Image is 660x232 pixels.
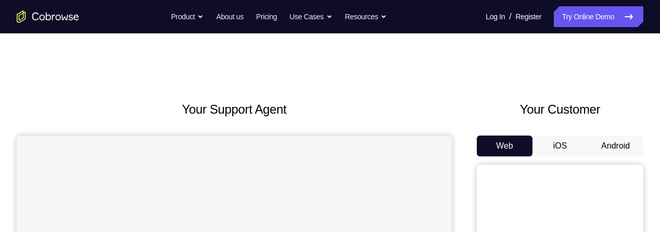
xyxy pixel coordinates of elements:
a: Go to the home page [17,10,79,23]
span: / [509,10,511,23]
button: Resources [345,6,387,27]
button: Use Cases [289,6,332,27]
a: Pricing [256,6,277,27]
button: Product [171,6,204,27]
a: Log In [486,6,505,27]
a: About us [216,6,243,27]
h2: Your Customer [477,100,643,119]
h2: Your Support Agent [17,100,452,119]
button: Android [588,136,643,156]
button: Web [477,136,532,156]
button: iOS [532,136,588,156]
a: Try Online Demo [554,6,643,27]
a: Register [516,6,541,27]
